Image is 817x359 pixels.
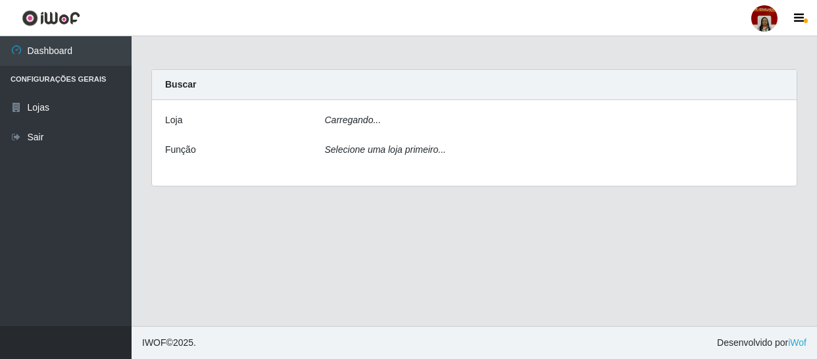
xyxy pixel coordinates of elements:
[22,10,80,26] img: CoreUI Logo
[325,115,382,125] i: Carregando...
[142,336,196,350] span: © 2025 .
[325,144,446,155] i: Selecione uma loja primeiro...
[717,336,806,350] span: Desenvolvido por
[165,79,196,90] strong: Buscar
[142,337,166,348] span: IWOF
[165,143,196,157] label: Função
[165,113,182,127] label: Loja
[788,337,806,348] a: iWof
